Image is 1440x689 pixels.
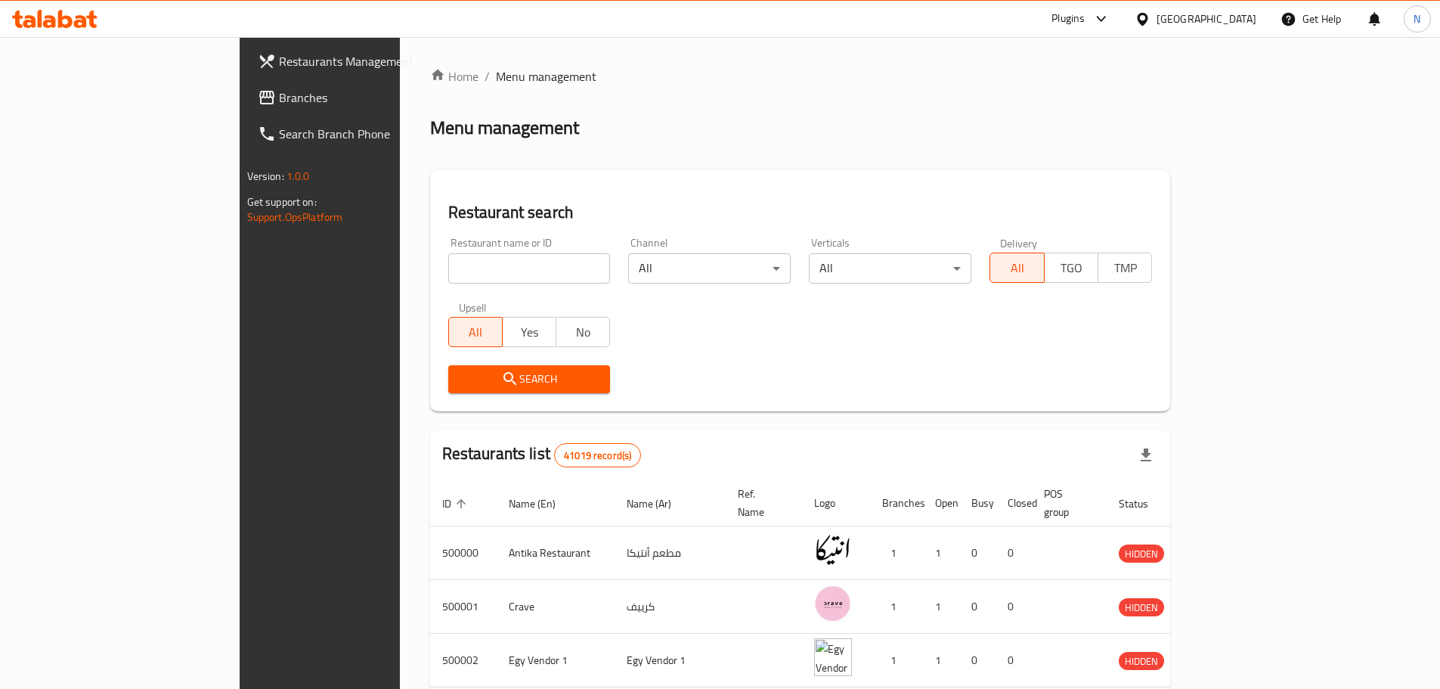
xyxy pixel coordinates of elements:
button: TMP [1098,253,1152,283]
td: 0 [996,580,1032,634]
span: ID [442,495,471,513]
td: 1 [923,634,959,687]
td: 1 [870,526,923,580]
span: Search Branch Phone [279,125,468,143]
button: All [989,253,1044,283]
span: HIDDEN [1119,599,1164,616]
div: All [809,253,971,284]
div: HIDDEN [1119,598,1164,616]
span: HIDDEN [1119,545,1164,563]
td: 0 [959,580,996,634]
td: 0 [996,526,1032,580]
span: All [455,321,497,343]
div: HIDDEN [1119,545,1164,563]
a: Support.OpsPlatform [247,207,343,227]
th: Open [923,480,959,526]
span: Yes [509,321,550,343]
td: مطعم أنتيكا [615,526,726,580]
button: TGO [1044,253,1098,283]
a: Branches [246,79,480,116]
span: No [562,321,604,343]
button: Yes [502,317,556,347]
span: 1.0.0 [286,166,310,186]
h2: Restaurants list [442,442,642,467]
th: Closed [996,480,1032,526]
span: TMP [1104,257,1146,279]
div: [GEOGRAPHIC_DATA] [1157,11,1256,27]
label: Upsell [459,302,487,312]
a: Restaurants Management [246,43,480,79]
img: Crave [814,585,852,622]
a: Search Branch Phone [246,116,480,152]
div: Total records count [554,443,641,467]
td: Egy Vendor 1 [615,634,726,687]
th: Logo [802,480,870,526]
span: TGO [1051,257,1092,279]
label: Delivery [1000,237,1038,248]
span: Search [460,370,599,389]
span: N [1414,11,1420,27]
span: Restaurants Management [279,52,468,70]
th: Busy [959,480,996,526]
th: Branches [870,480,923,526]
span: Branches [279,88,468,107]
td: Antika Restaurant [497,526,615,580]
td: 1 [923,526,959,580]
td: Crave [497,580,615,634]
span: POS group [1044,485,1089,521]
span: Name (Ar) [627,495,691,513]
span: Status [1119,495,1168,513]
td: 0 [996,634,1032,687]
span: Menu management [496,67,596,85]
span: 41019 record(s) [555,448,640,463]
span: Get support on: [247,192,317,212]
span: Name (En) [509,495,575,513]
div: Plugins [1051,10,1085,28]
img: Egy Vendor 1 [814,638,852,676]
li: / [485,67,490,85]
h2: Menu management [430,116,579,140]
div: All [628,253,791,284]
span: All [996,257,1038,279]
input: Search for restaurant name or ID.. [448,253,611,284]
span: Ref. Name [738,485,784,521]
td: 0 [959,634,996,687]
td: 1 [870,580,923,634]
button: Search [448,365,611,393]
div: Export file [1128,437,1164,473]
span: Version: [247,166,284,186]
td: 1 [923,580,959,634]
h2: Restaurant search [448,201,1153,224]
td: 0 [959,526,996,580]
td: 1 [870,634,923,687]
button: All [448,317,503,347]
td: كرييف [615,580,726,634]
button: No [556,317,610,347]
td: Egy Vendor 1 [497,634,615,687]
nav: breadcrumb [430,67,1171,85]
img: Antika Restaurant [814,531,852,569]
span: HIDDEN [1119,653,1164,670]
